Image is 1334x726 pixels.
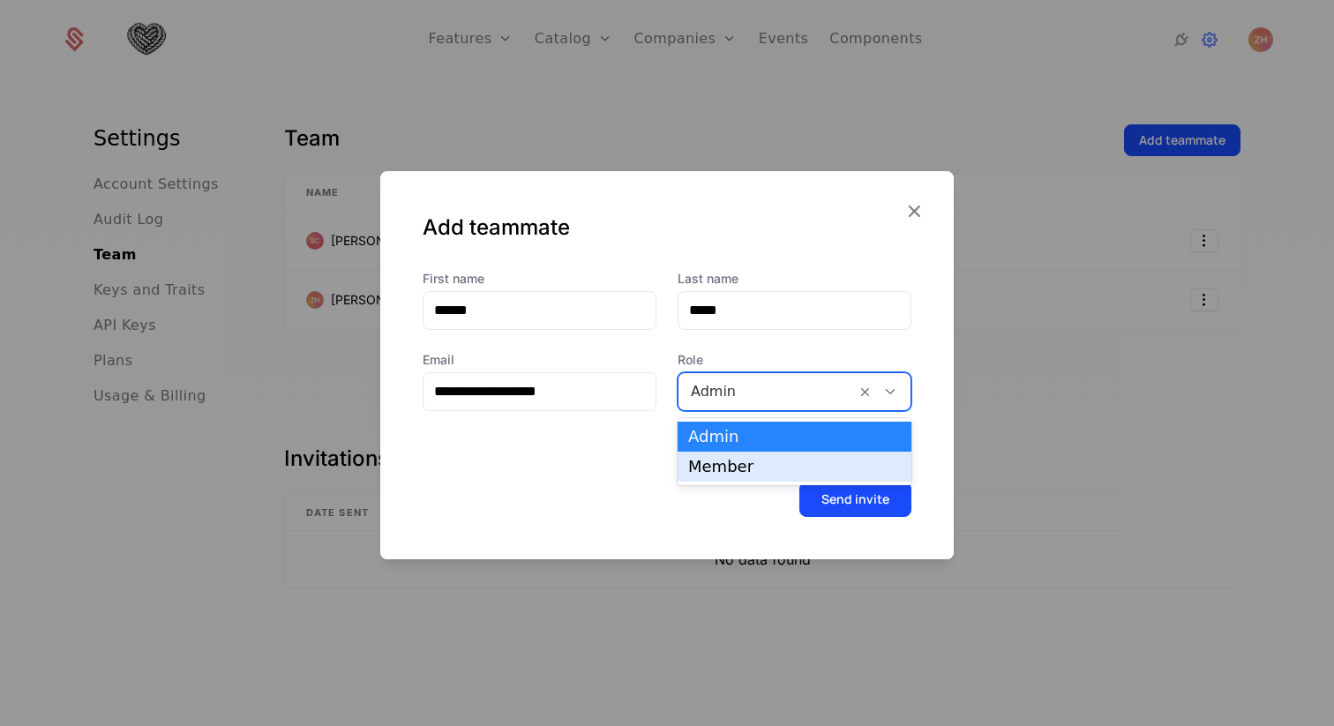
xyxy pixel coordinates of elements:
button: Send invite [799,482,911,517]
label: Email [423,351,656,369]
div: Admin [688,429,901,445]
label: First name [423,270,656,288]
div: Member [688,459,901,475]
label: Last name [678,270,911,288]
span: Role [678,351,911,369]
div: Add teammate [423,213,911,242]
